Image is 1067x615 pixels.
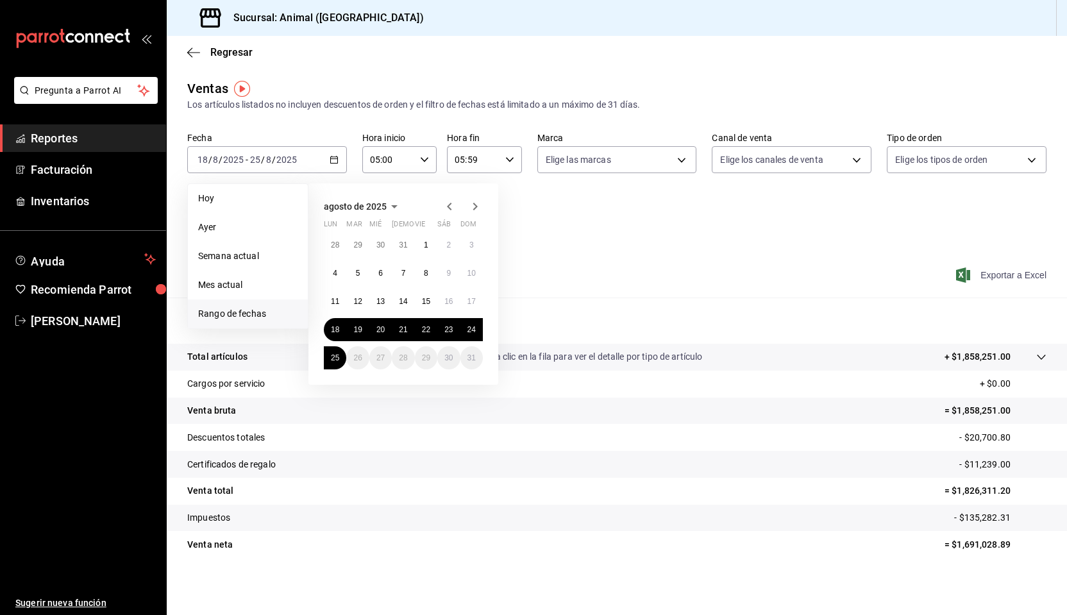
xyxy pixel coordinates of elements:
span: Reportes [31,130,156,147]
button: 19 de agosto de 2025 [346,318,369,341]
abbr: 2 de agosto de 2025 [446,240,451,249]
div: Los artículos listados no incluyen descuentos de orden y el filtro de fechas está limitado a un m... [187,98,1046,112]
abbr: lunes [324,220,337,233]
abbr: 29 de julio de 2025 [353,240,362,249]
abbr: 11 de agosto de 2025 [331,297,339,306]
abbr: 4 de agosto de 2025 [333,269,337,278]
span: Regresar [210,46,253,58]
button: 14 de agosto de 2025 [392,290,414,313]
p: - $11,239.00 [959,458,1046,471]
abbr: viernes [415,220,425,233]
span: Ayer [198,221,298,234]
span: Semana actual [198,249,298,263]
button: 24 de agosto de 2025 [460,318,483,341]
abbr: 21 de agosto de 2025 [399,325,407,334]
abbr: 28 de julio de 2025 [331,240,339,249]
abbr: 12 de agosto de 2025 [353,297,362,306]
abbr: jueves [392,220,467,233]
p: Venta neta [187,538,233,552]
abbr: 20 de agosto de 2025 [376,325,385,334]
input: ---- [223,155,244,165]
input: ---- [276,155,298,165]
button: 28 de agosto de 2025 [392,346,414,369]
button: 30 de julio de 2025 [369,233,392,257]
h3: Sucursal: Animal ([GEOGRAPHIC_DATA]) [223,10,424,26]
span: Elige los canales de venta [720,153,823,166]
abbr: 30 de agosto de 2025 [444,353,453,362]
button: 10 de agosto de 2025 [460,262,483,285]
abbr: martes [346,220,362,233]
img: Tooltip marker [234,81,250,97]
abbr: 27 de agosto de 2025 [376,353,385,362]
button: 13 de agosto de 2025 [369,290,392,313]
abbr: 5 de agosto de 2025 [356,269,360,278]
abbr: 7 de agosto de 2025 [401,269,406,278]
button: 23 de agosto de 2025 [437,318,460,341]
span: Hoy [198,192,298,205]
p: Certificados de regalo [187,458,276,471]
label: Marca [537,133,697,142]
button: Regresar [187,46,253,58]
button: 22 de agosto de 2025 [415,318,437,341]
span: / [272,155,276,165]
button: Exportar a Excel [959,267,1046,283]
abbr: 23 de agosto de 2025 [444,325,453,334]
button: 28 de julio de 2025 [324,233,346,257]
abbr: 13 de agosto de 2025 [376,297,385,306]
label: Hora inicio [362,133,437,142]
input: -- [265,155,272,165]
p: Resumen [187,313,1046,328]
abbr: 9 de agosto de 2025 [446,269,451,278]
span: / [208,155,212,165]
label: Hora fin [447,133,521,142]
abbr: 22 de agosto de 2025 [422,325,430,334]
span: Elige las marcas [546,153,611,166]
abbr: 29 de agosto de 2025 [422,353,430,362]
button: 11 de agosto de 2025 [324,290,346,313]
button: 25 de agosto de 2025 [324,346,346,369]
button: 9 de agosto de 2025 [437,262,460,285]
p: Venta total [187,484,233,498]
abbr: 1 de agosto de 2025 [424,240,428,249]
p: = $1,858,251.00 [945,404,1046,417]
abbr: 16 de agosto de 2025 [444,297,453,306]
abbr: sábado [437,220,451,233]
button: open_drawer_menu [141,33,151,44]
span: Ayuda [31,251,139,267]
p: + $0.00 [980,377,1046,391]
button: 1 de agosto de 2025 [415,233,437,257]
button: 12 de agosto de 2025 [346,290,369,313]
button: 6 de agosto de 2025 [369,262,392,285]
abbr: 19 de agosto de 2025 [353,325,362,334]
p: Venta bruta [187,404,236,417]
input: -- [212,155,219,165]
abbr: 28 de agosto de 2025 [399,353,407,362]
button: 8 de agosto de 2025 [415,262,437,285]
span: Elige los tipos de orden [895,153,987,166]
button: 5 de agosto de 2025 [346,262,369,285]
span: Pregunta a Parrot AI [35,84,138,97]
abbr: 30 de julio de 2025 [376,240,385,249]
p: - $20,700.80 [959,431,1046,444]
abbr: domingo [460,220,476,233]
abbr: 6 de agosto de 2025 [378,269,383,278]
button: 2 de agosto de 2025 [437,233,460,257]
p: Impuestos [187,511,230,525]
a: Pregunta a Parrot AI [9,93,158,106]
div: Ventas [187,79,228,98]
span: - [246,155,248,165]
button: 17 de agosto de 2025 [460,290,483,313]
span: Facturación [31,161,156,178]
p: + $1,858,251.00 [945,350,1011,364]
button: 26 de agosto de 2025 [346,346,369,369]
button: 7 de agosto de 2025 [392,262,414,285]
abbr: 10 de agosto de 2025 [467,269,476,278]
abbr: 25 de agosto de 2025 [331,353,339,362]
span: / [219,155,223,165]
input: -- [249,155,261,165]
abbr: miércoles [369,220,382,233]
label: Canal de venta [712,133,871,142]
label: Fecha [187,133,347,142]
p: Descuentos totales [187,431,265,444]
